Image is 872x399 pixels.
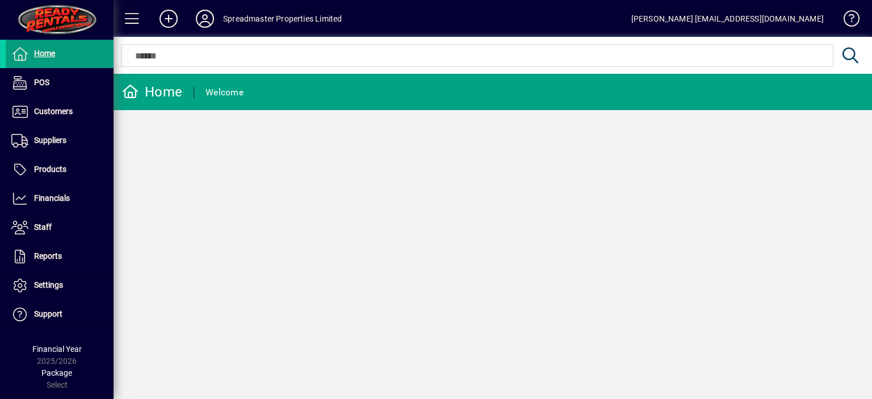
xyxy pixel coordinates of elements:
a: Reports [6,242,114,271]
div: Spreadmaster Properties Limited [223,10,342,28]
div: Home [122,83,182,101]
a: Knowledge Base [835,2,858,39]
a: Financials [6,184,114,213]
span: Package [41,368,72,377]
span: Customers [34,107,73,116]
span: Financial Year [32,345,82,354]
span: Financials [34,194,70,203]
span: POS [34,78,49,87]
a: Staff [6,213,114,242]
span: Suppliers [34,136,66,145]
span: Reports [34,251,62,261]
button: Profile [187,9,223,29]
a: Suppliers [6,127,114,155]
div: Welcome [206,83,244,102]
span: Staff [34,222,52,232]
a: Settings [6,271,114,300]
div: [PERSON_NAME] [EMAIL_ADDRESS][DOMAIN_NAME] [631,10,824,28]
button: Add [150,9,187,29]
span: Support [34,309,62,318]
a: Products [6,156,114,184]
a: Support [6,300,114,329]
a: Customers [6,98,114,126]
span: Settings [34,280,63,289]
span: Home [34,49,55,58]
a: POS [6,69,114,97]
span: Products [34,165,66,174]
